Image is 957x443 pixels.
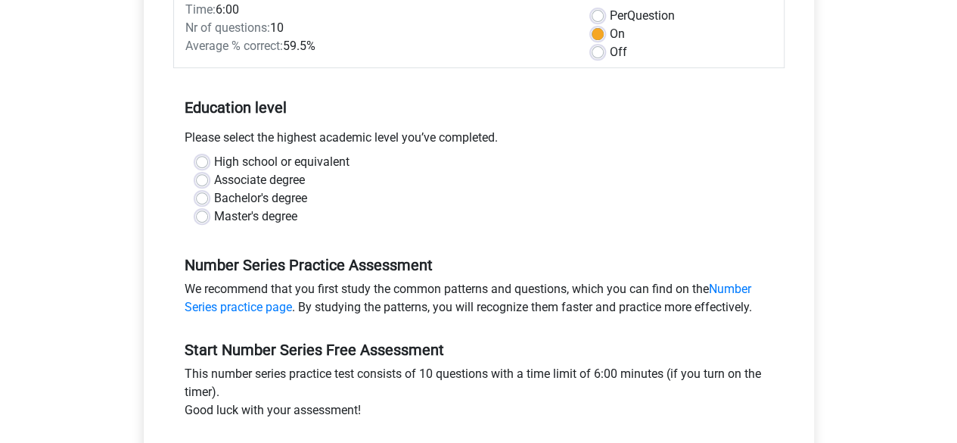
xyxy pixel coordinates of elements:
span: Time: [185,2,216,17]
label: Bachelor's degree [214,189,307,207]
a: Number Series practice page [185,282,751,314]
div: 10 [174,19,580,37]
label: On [610,25,625,43]
span: Average % correct: [185,39,283,53]
label: Off [610,43,627,61]
div: Please select the highest academic level you’ve completed. [173,129,785,153]
div: 6:00 [174,1,580,19]
h5: Education level [185,92,773,123]
span: Nr of questions: [185,20,270,35]
label: Master's degree [214,207,297,226]
h5: Start Number Series Free Assessment [185,341,773,359]
div: This number series practice test consists of 10 questions with a time limit of 6:00 minutes (if y... [173,365,785,426]
label: Question [610,7,675,25]
span: Per [610,8,627,23]
h5: Number Series Practice Assessment [185,256,773,274]
label: Associate degree [214,171,305,189]
label: High school or equivalent [214,153,350,171]
div: 59.5% [174,37,580,55]
div: We recommend that you first study the common patterns and questions, which you can find on the . ... [173,280,785,323]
